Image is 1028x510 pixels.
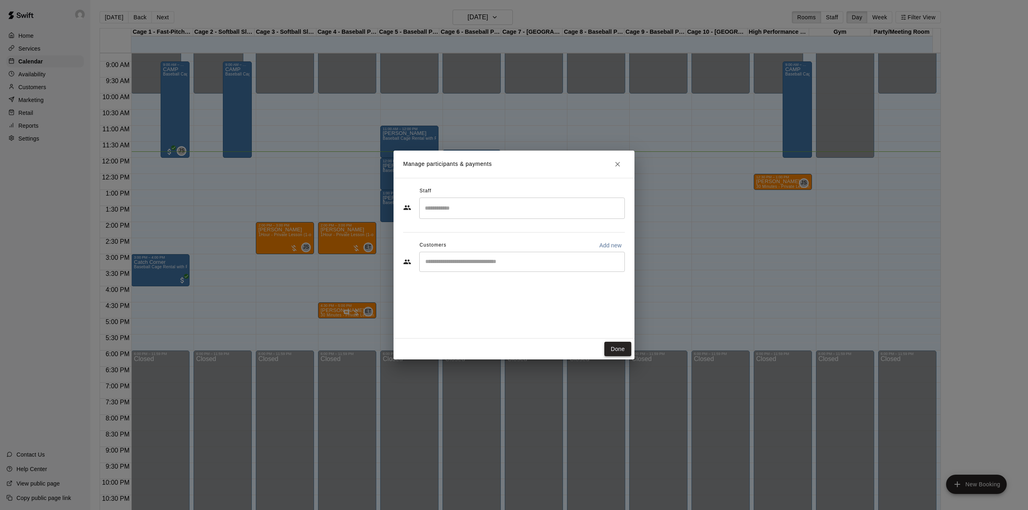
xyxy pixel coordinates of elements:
span: Staff [420,185,431,198]
button: Close [610,157,625,171]
div: Search staff [419,198,625,219]
div: Start typing to search customers... [419,252,625,272]
svg: Staff [403,204,411,212]
span: Customers [420,239,447,252]
svg: Customers [403,258,411,266]
button: Add new [596,239,625,252]
button: Done [604,342,631,357]
p: Manage participants & payments [403,160,492,168]
p: Add new [599,241,622,249]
